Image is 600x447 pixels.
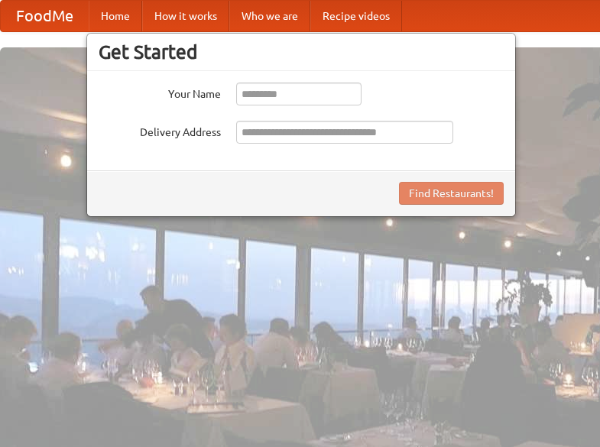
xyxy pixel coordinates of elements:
[1,1,89,31] a: FoodMe
[310,1,402,31] a: Recipe videos
[99,83,221,102] label: Your Name
[99,121,221,140] label: Delivery Address
[89,1,142,31] a: Home
[142,1,229,31] a: How it works
[229,1,310,31] a: Who we are
[99,40,504,63] h3: Get Started
[399,182,504,205] button: Find Restaurants!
